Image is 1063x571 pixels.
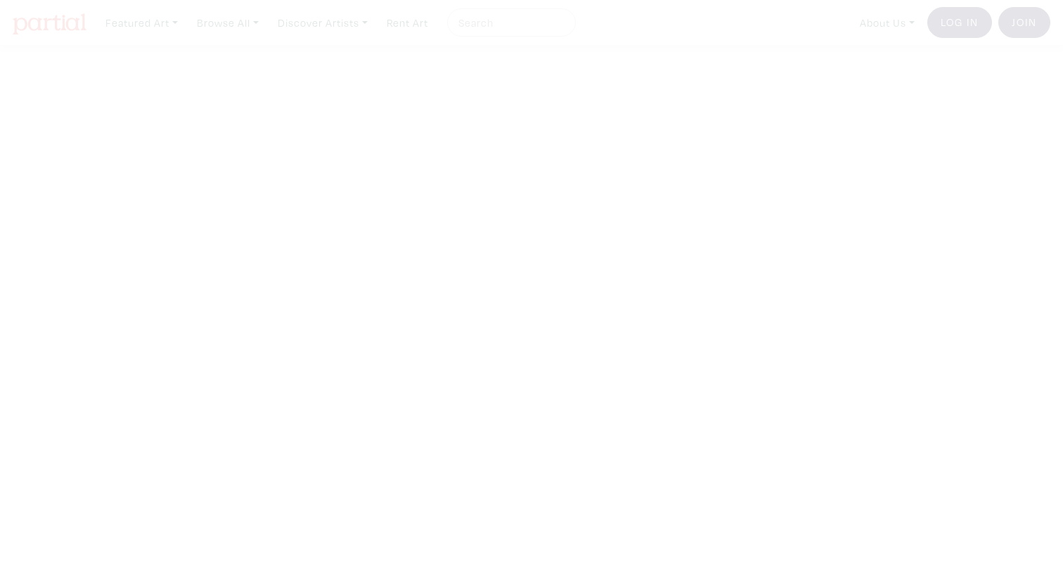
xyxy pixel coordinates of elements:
a: About Us [853,8,921,37]
a: Featured Art [99,8,184,37]
a: Browse All [191,8,265,37]
a: Rent Art [380,8,434,37]
a: Join [998,7,1050,38]
a: Discover Artists [271,8,374,37]
input: Search [457,14,562,32]
a: Log In [927,7,992,38]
